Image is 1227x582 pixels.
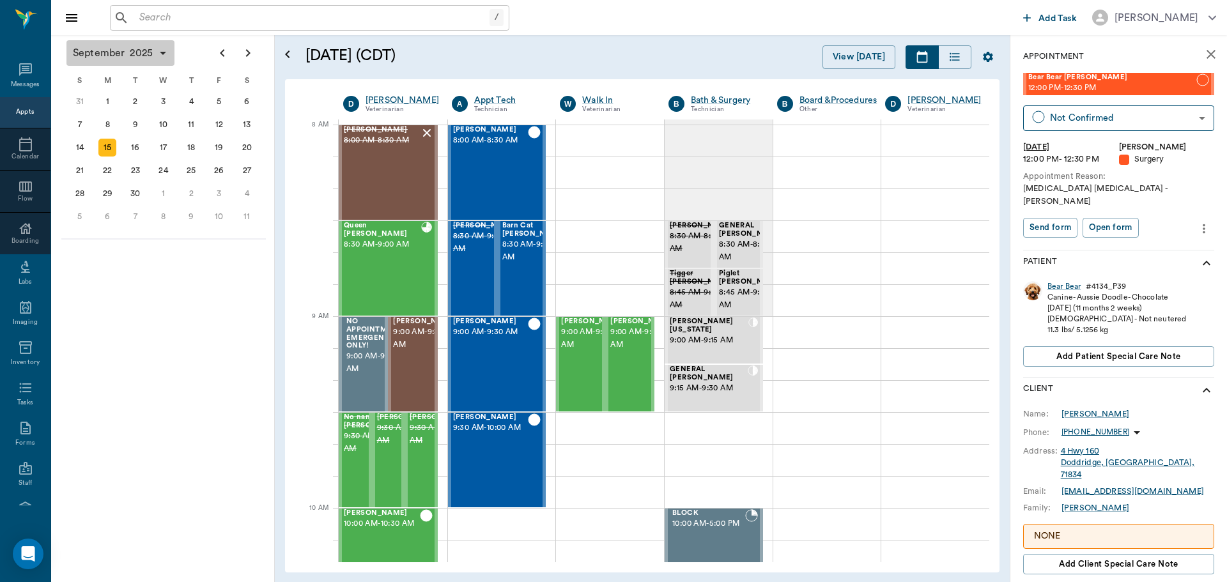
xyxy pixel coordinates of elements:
div: Monday, September 1, 2025 [98,93,116,111]
div: B [668,96,684,112]
div: Not Confirmed [1050,111,1194,125]
div: Saturday, September 13, 2025 [238,116,256,134]
div: Friday, September 12, 2025 [210,116,228,134]
div: Wednesday, September 24, 2025 [155,162,173,180]
div: Canine - Aussie Doodle - Chocolate [1047,292,1186,303]
p: NONE [1034,530,1203,543]
span: [PERSON_NAME] [453,318,529,326]
a: [PERSON_NAME] [366,94,439,107]
a: Board &Procedures [799,94,877,107]
button: Add Task [1018,6,1082,29]
button: Previous page [210,40,235,66]
button: Add patient Special Care Note [1023,346,1214,367]
span: 8:30 AM - 9:00 AM [453,230,517,256]
div: NO_SHOW, 9:30 AM - 10:00 AM [405,412,438,508]
div: 12:00 PM - 12:30 PM [1023,153,1119,165]
span: 8:45 AM - 9:00 AM [670,286,734,312]
div: CANCELED, 8:30 AM - 8:45 AM [665,220,714,268]
div: 8 AM [295,118,328,150]
div: NO_SHOW, 8:00 AM - 8:30 AM [339,125,438,220]
div: Appt Tech [474,94,541,107]
div: T [121,71,150,90]
div: Family: [1023,502,1061,514]
span: 8:00 AM - 8:30 AM [453,134,529,147]
div: Wednesday, September 3, 2025 [155,93,173,111]
div: Monday, September 29, 2025 [98,185,116,203]
span: [PERSON_NAME] [344,509,420,517]
span: 12:00 PM - 12:30 PM [1028,82,1196,95]
div: READY_TO_CHECKOUT, 8:30 AM - 9:00 AM [339,220,438,316]
span: 9:30 AM - 10:00 AM [344,430,408,456]
div: Inventory [11,358,40,367]
span: Tigger [PERSON_NAME] [670,270,734,286]
span: [PERSON_NAME] [561,318,625,326]
div: S [66,71,94,90]
button: Open form [1083,218,1138,238]
span: [PERSON_NAME] [377,413,441,422]
span: 9:15 AM - 9:30 AM [670,382,748,395]
span: 9:00 AM - 9:30 AM [346,350,405,376]
div: Saturday, September 27, 2025 [238,162,256,180]
div: Today, Monday, September 15, 2025 [98,139,116,157]
div: [PERSON_NAME] [1061,408,1129,420]
a: [PERSON_NAME] [1061,502,1129,514]
div: Veterinarian [582,104,649,115]
div: Tuesday, October 7, 2025 [127,208,144,226]
div: CHECKED_OUT, 9:30 AM - 10:00 AM [448,412,546,508]
div: Saturday, October 11, 2025 [238,208,256,226]
span: 8:00 AM - 8:30 AM [344,134,420,147]
div: Address: [1023,445,1061,457]
span: 8:30 AM - 8:45 AM [719,238,783,264]
div: Saturday, September 6, 2025 [238,93,256,111]
div: Imaging [13,318,38,327]
div: B [777,96,793,112]
div: Sunday, September 7, 2025 [71,116,89,134]
span: 9:00 AM - 9:30 AM [561,326,625,351]
div: Wednesday, October 8, 2025 [155,208,173,226]
span: 9:30 AM - 10:00 AM [453,422,529,434]
div: Labs [19,277,32,287]
span: BLOCK [672,509,745,517]
span: [PERSON_NAME][US_STATE] [670,318,748,334]
img: Profile Image [1023,281,1042,300]
p: Patient [1023,256,1057,271]
span: Add patient Special Care Note [1056,349,1180,364]
div: W [560,96,576,112]
span: 8:30 AM - 8:45 AM [670,230,734,256]
span: Bear Bear [PERSON_NAME] [1028,73,1196,82]
button: Add client Special Care Note [1023,554,1214,574]
div: [MEDICAL_DATA] [MEDICAL_DATA] -[PERSON_NAME] [1023,183,1214,207]
span: NO APPOINTMENT! EMERGENCY ONLY! [346,318,405,350]
span: [PERSON_NAME] [453,222,517,230]
div: M [94,71,122,90]
a: [PERSON_NAME] [907,94,981,107]
span: GENERAL [PERSON_NAME] [670,365,748,382]
div: F [205,71,233,90]
div: CHECKED_OUT, 9:00 AM - 9:30 AM [388,316,437,412]
span: September [70,44,127,62]
div: Other [799,104,877,115]
span: 2025 [127,44,155,62]
a: Bear Bear [1047,281,1081,292]
div: CHECKED_IN, 8:45 AM - 9:00 AM [714,268,763,316]
p: [PHONE_NUMBER] [1061,427,1129,438]
div: / [490,9,504,26]
div: CHECKED_IN, 9:15 AM - 9:30 AM [665,364,763,412]
div: Wednesday, September 17, 2025 [155,139,173,157]
div: Thursday, October 2, 2025 [182,185,200,203]
div: CHECKED_OUT, 8:30 AM - 9:00 AM [497,220,546,316]
div: Tuesday, September 2, 2025 [127,93,144,111]
div: Sunday, October 5, 2025 [71,208,89,226]
div: Sunday, September 28, 2025 [71,185,89,203]
div: Veterinarian [366,104,439,115]
div: Sunday, September 21, 2025 [71,162,89,180]
svg: show more [1199,256,1214,271]
span: 8:30 AM - 9:00 AM [344,238,421,251]
div: Friday, September 19, 2025 [210,139,228,157]
button: close [1198,42,1224,67]
h5: [DATE] (CDT) [305,45,604,66]
div: T [177,71,205,90]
